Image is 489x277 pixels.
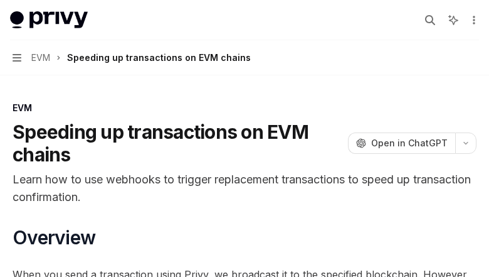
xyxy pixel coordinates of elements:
button: Open in ChatGPT [348,133,455,154]
div: Speeding up transactions on EVM chains [67,50,251,65]
p: Learn how to use webhooks to trigger replacement transactions to speed up transaction confirmation. [13,171,476,206]
span: EVM [31,50,50,65]
button: More actions [466,11,479,29]
h1: Speeding up transactions on EVM chains [13,121,343,166]
div: EVM [13,102,476,114]
img: light logo [10,11,88,29]
span: Overview [13,226,95,249]
span: Open in ChatGPT [371,137,448,149]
